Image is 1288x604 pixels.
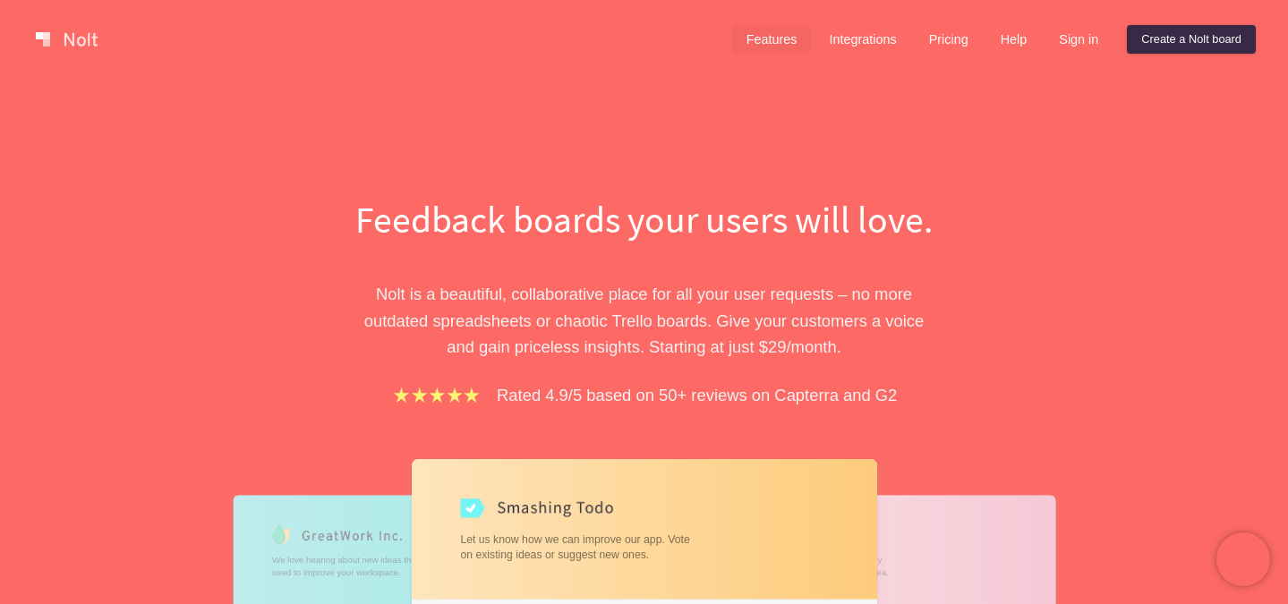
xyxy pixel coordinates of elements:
iframe: Chatra live chat [1216,532,1270,586]
a: Integrations [815,25,910,54]
a: Create a Nolt board [1127,25,1256,54]
img: stars.b067e34983.png [391,385,482,405]
p: Nolt is a beautiful, collaborative place for all your user requests – no more outdated spreadshee... [336,281,953,360]
p: Rated 4.9/5 based on 50+ reviews on Capterra and G2 [497,382,897,408]
a: Features [732,25,812,54]
a: Pricing [915,25,983,54]
a: Help [986,25,1042,54]
a: Sign in [1045,25,1113,54]
h1: Feedback boards your users will love. [336,193,953,245]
